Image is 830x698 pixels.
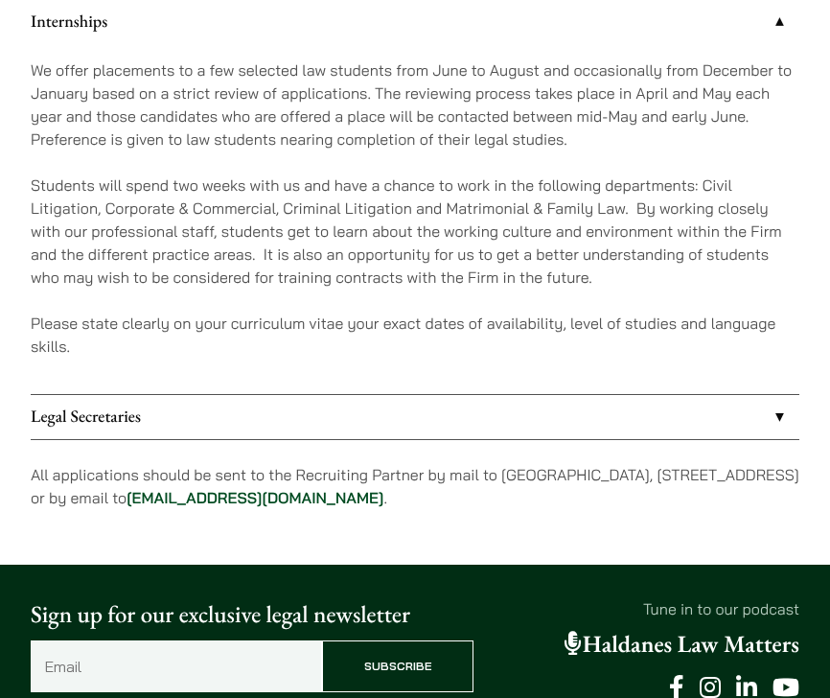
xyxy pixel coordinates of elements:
div: Internships [31,44,799,393]
input: Email [31,640,322,692]
p: We offer placements to a few selected law students from June to August and occasionally from Dece... [31,58,799,151]
a: Haldanes Law Matters [565,629,799,660]
input: Subscribe [322,640,473,692]
a: Legal Secretaries [31,395,799,439]
a: [EMAIL_ADDRESS][DOMAIN_NAME] [127,488,383,507]
p: Please state clearly on your curriculum vitae your exact dates of availability, level of studies ... [31,312,799,358]
p: Students will spend two weeks with us and have a chance to work in the following departments: Civ... [31,174,799,289]
p: Tune in to our podcast [501,597,799,620]
p: Sign up for our exclusive legal newsletter [31,597,473,633]
p: All applications should be sent to the Recruiting Partner by mail to [GEOGRAPHIC_DATA], [STREET_A... [31,463,799,509]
